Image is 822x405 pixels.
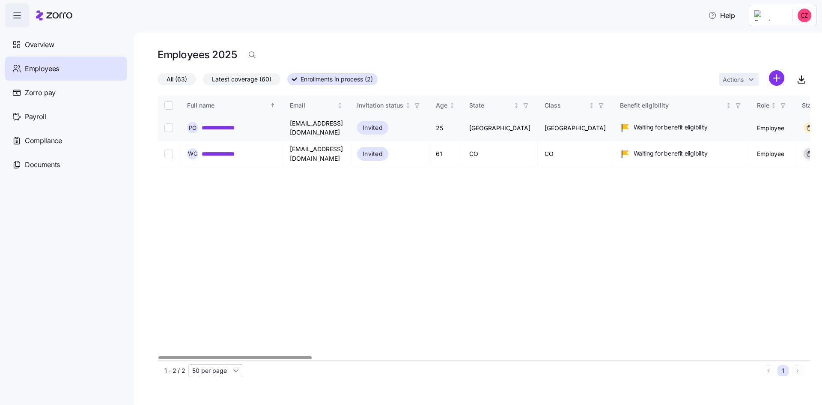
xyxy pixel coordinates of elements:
span: Zorro pay [25,87,56,98]
span: 1 - 2 / 2 [164,366,185,375]
span: Invited [363,149,383,159]
input: Select record 1 [164,123,173,132]
span: Invited [363,123,383,133]
img: 9727d2863a7081a35fb3372cb5aaeec9 [798,9,811,22]
div: Full name [187,101,268,110]
span: Compliance [25,135,62,146]
span: Latest coverage (60) [212,74,271,85]
input: Select all records [164,101,173,110]
div: Not sorted [589,102,595,108]
div: Not sorted [726,102,732,108]
button: 1 [777,365,789,376]
div: Benefit eligibility [620,101,724,110]
input: Select record 2 [164,150,173,158]
a: Compliance [5,129,127,153]
span: Waiting for benefit eligibility [634,123,708,132]
th: Invitation statusNot sorted [350,96,429,115]
th: StateNot sorted [462,96,538,115]
a: Overview [5,33,127,57]
span: Payroll [25,111,46,122]
button: Actions [719,73,759,86]
div: Not sorted [337,102,343,108]
div: Invitation status [357,101,403,110]
span: Waiting for benefit eligibility [634,149,708,158]
div: State [469,101,512,110]
td: CO [538,141,613,167]
td: [EMAIL_ADDRESS][DOMAIN_NAME] [283,141,350,167]
td: 61 [429,141,462,167]
span: Employees [25,63,59,74]
div: Age [436,101,447,110]
th: EmailNot sorted [283,96,350,115]
td: Employee [750,141,795,167]
th: Benefit eligibilityNot sorted [613,96,750,115]
td: [GEOGRAPHIC_DATA] [538,115,613,141]
div: Class [545,101,587,110]
span: W C [188,151,198,156]
span: P O [189,125,197,131]
a: Employees [5,57,127,81]
div: Email [290,101,336,110]
td: CO [462,141,538,167]
span: Documents [25,159,60,170]
div: Not sorted [405,102,411,108]
svg: add icon [769,70,784,86]
span: Overview [25,39,54,50]
div: Role [757,101,769,110]
div: Not sorted [513,102,519,108]
td: [EMAIL_ADDRESS][DOMAIN_NAME] [283,115,350,141]
th: Full nameSorted ascending [180,96,283,115]
div: Sorted ascending [270,102,276,108]
img: Employer logo [754,10,785,21]
button: Previous page [763,365,774,376]
a: Zorro pay [5,81,127,105]
span: Actions [723,77,744,83]
span: Enrollments in process (2) [301,74,373,85]
td: 25 [429,115,462,141]
button: Next page [792,365,803,376]
th: RoleNot sorted [750,96,795,115]
th: ClassNot sorted [538,96,613,115]
span: All (63) [167,74,187,85]
td: Employee [750,115,795,141]
a: Documents [5,153,127,177]
button: Help [701,7,742,24]
a: Payroll [5,105,127,129]
h1: Employees 2025 [158,48,237,61]
div: Not sorted [771,102,777,108]
th: AgeNot sorted [429,96,462,115]
td: [GEOGRAPHIC_DATA] [462,115,538,141]
div: Not sorted [449,102,455,108]
span: Help [708,10,735,21]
